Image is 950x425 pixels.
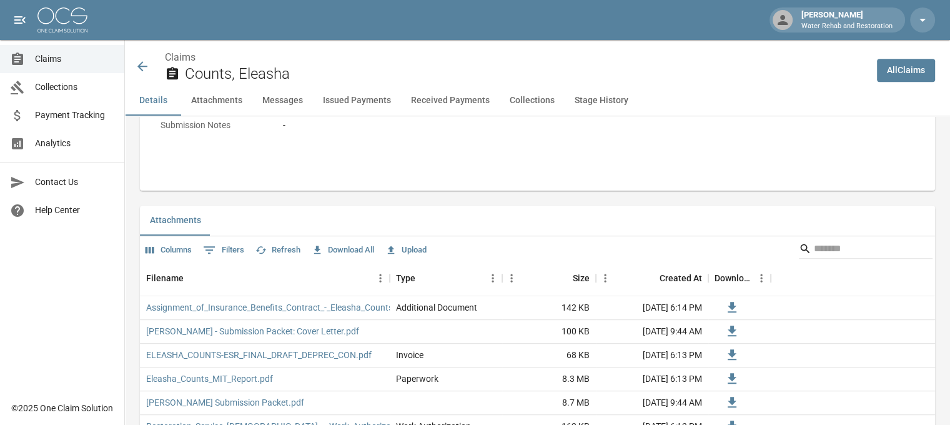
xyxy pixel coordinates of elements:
div: 68 KB [502,344,596,367]
div: 142 KB [502,296,596,320]
div: [DATE] 6:13 PM [596,367,708,391]
button: Issued Payments [313,86,401,116]
span: Help Center [35,204,114,217]
a: [PERSON_NAME] Submission Packet.pdf [146,396,304,409]
div: 8.3 MB [502,367,596,391]
span: Analytics [35,137,114,150]
span: Payment Tracking [35,109,114,122]
button: Show filters [200,240,247,260]
div: Size [573,261,590,296]
div: Search [799,239,933,261]
button: Select columns [142,241,195,260]
span: Claims [35,52,114,66]
div: Download [715,261,752,296]
div: Created At [660,261,702,296]
div: [DATE] 9:44 AM [596,320,708,344]
div: Invoice [396,349,423,361]
div: Created At [596,261,708,296]
div: related-list tabs [140,206,935,236]
button: Stage History [565,86,638,116]
p: Water Rehab and Restoration [801,21,893,32]
button: Menu [752,269,771,287]
img: ocs-logo-white-transparent.png [37,7,87,32]
button: Upload [382,241,430,260]
button: Menu [502,269,521,287]
div: [DATE] 9:44 AM [596,391,708,415]
div: © 2025 One Claim Solution [11,402,113,414]
div: Paperwork [396,372,438,385]
div: Filename [140,261,390,296]
div: anchor tabs [125,86,950,116]
div: Size [502,261,596,296]
div: Additional Document [396,301,477,314]
button: Collections [500,86,565,116]
button: Download All [309,241,377,260]
button: Menu [371,269,390,287]
button: Messages [252,86,313,116]
div: 8.7 MB [502,391,596,415]
a: ELEASHA_COUNTS-ESR_FINAL_DRAFT_DEPREC_CON.pdf [146,349,372,361]
h2: Counts, Eleasha [185,65,867,83]
button: Refresh [252,241,304,260]
button: Received Payments [401,86,500,116]
button: Menu [596,269,615,287]
button: Attachments [181,86,252,116]
div: Type [390,261,502,296]
div: 100 KB [502,320,596,344]
a: AllClaims [877,59,935,82]
div: - [283,119,914,132]
a: Claims [165,51,195,63]
div: [DATE] 6:14 PM [596,296,708,320]
nav: breadcrumb [165,50,867,65]
a: Eleasha_Counts_MIT_Report.pdf [146,372,273,385]
div: Type [396,261,415,296]
a: Assignment_of_Insurance_Benefits_Contract_-_Eleasha_Counts-ESR.pdf [146,301,427,314]
span: Collections [35,81,114,94]
div: [DATE] 6:13 PM [596,344,708,367]
button: Attachments [140,206,211,236]
div: Download [708,261,771,296]
button: Details [125,86,181,116]
button: open drawer [7,7,32,32]
p: Submission Notes [155,113,267,137]
a: [PERSON_NAME] - Submission Packet: Cover Letter.pdf [146,325,359,337]
button: Menu [483,269,502,287]
span: Contact Us [35,176,114,189]
div: [PERSON_NAME] [796,9,898,31]
div: Filename [146,261,184,296]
